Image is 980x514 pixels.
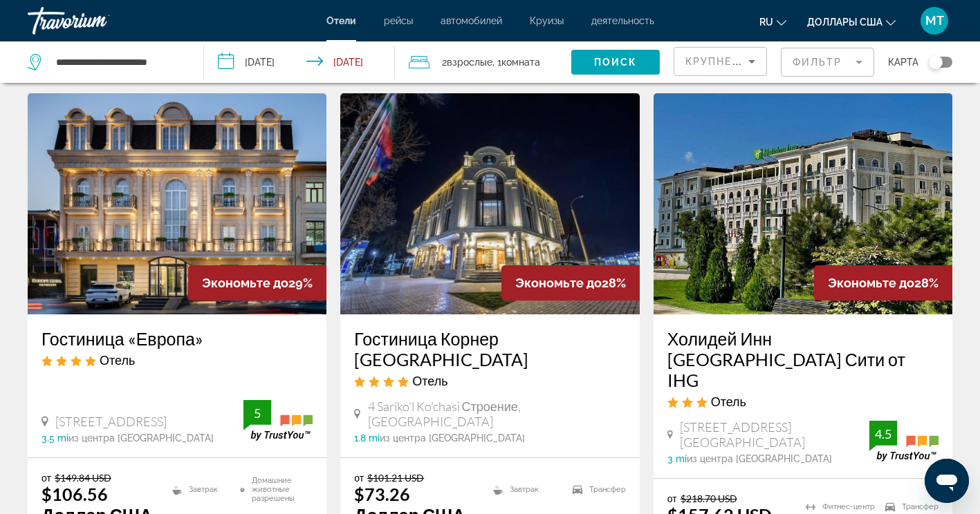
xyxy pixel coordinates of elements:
[667,453,687,464] span: 3 mi
[188,265,326,301] div: 29%
[412,373,447,388] span: Отель
[354,472,364,484] span: от
[68,432,214,444] span: из центра [GEOGRAPHIC_DATA]
[681,493,737,504] del: $218.70 USD
[28,93,326,314] img: Изображение отеля
[204,41,394,83] button: Дата заезда: 30 сентября 2025 г. Дата выезда: 1 октября 2025 г.
[814,265,952,301] div: 28%
[384,15,413,26] a: рейсы
[354,432,380,444] span: 1.8 mi
[594,57,638,68] span: Поиск
[252,476,313,503] font: Домашние животные разрешены
[340,93,639,314] img: Изображение отеля
[667,394,939,409] div: Отель 3 звезды
[888,53,918,72] span: карта
[571,50,660,75] button: Поиск
[916,6,952,35] button: Пользовательское меню
[869,426,897,442] div: 4.5
[100,352,135,368] span: Отель
[28,3,166,39] a: Травориум
[654,93,952,314] img: Изображение отеля
[680,419,869,450] span: [STREET_ADDRESS][GEOGRAPHIC_DATA]
[781,47,874,77] button: Фильтр
[189,485,218,494] font: Завтрак
[530,15,564,26] a: Круизы
[902,502,939,511] font: Трансфер
[202,276,288,290] span: Экономьте до
[501,57,540,68] span: Комната
[822,502,875,511] font: Фитнес-центр
[759,12,786,32] button: Изменение языка
[395,41,571,83] button: Путешественники: 2 взрослых, 0 детей
[326,15,356,26] a: Отели
[501,265,640,301] div: 28%
[828,276,914,290] span: Экономьте до
[368,399,626,429] span: 4 Sariko'l Ko'chasi Строение, [GEOGRAPHIC_DATA]
[869,421,939,461] img: trustyou-badge.svg
[354,373,625,388] div: Отель 4 звезды
[243,405,271,421] div: 5
[447,57,492,68] span: Взрослые
[667,493,677,504] span: от
[807,17,882,28] span: Доллары США
[492,57,501,68] font: , 1
[925,459,969,503] iframe: Кнопка запуска окна обмена сообщениями
[591,15,654,26] a: деятельность
[441,15,502,26] a: автомобилей
[667,328,939,390] a: Холидей Инн [GEOGRAPHIC_DATA] Сити от IHG
[918,56,952,68] button: Переключить карту
[442,57,447,68] font: 2
[759,17,773,28] span: ru
[515,276,602,290] span: Экономьте до
[354,328,625,370] a: Гостиница Корнер [GEOGRAPHIC_DATA]
[55,414,167,429] span: [STREET_ADDRESS]
[55,472,111,484] del: $149.84 USD
[687,453,832,464] span: из центра [GEOGRAPHIC_DATA]
[711,394,746,409] span: Отель
[367,472,424,484] del: $101.21 USD
[41,432,68,444] span: 3.5 mi
[380,432,525,444] span: из центра [GEOGRAPHIC_DATA]
[925,14,944,28] span: МТ
[41,328,313,349] a: Гостиница «Европа»
[685,53,755,70] mat-select: Сортировать по
[510,485,539,494] font: Завтрак
[41,472,51,484] span: от
[589,485,626,494] font: Трансфер
[243,400,313,441] img: trustyou-badge.svg
[41,352,313,368] div: Отель 4 звезды
[807,12,896,32] button: Изменить валюту
[685,56,853,67] span: Крупнейшие сбережения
